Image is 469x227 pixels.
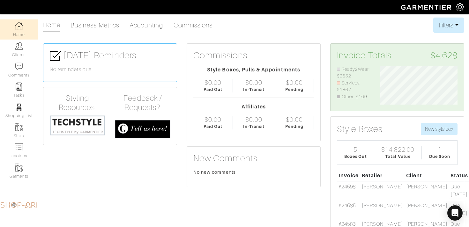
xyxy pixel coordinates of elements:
[360,170,405,181] th: Retailer
[398,2,456,13] img: garmentier-logo-header-white-b43fb05a5012e4ada735d5af1a66efaba907eab6374d6393d1fbf88cb4ef424d.png
[337,93,371,100] li: Other: $109
[286,79,302,86] div: $0.00
[429,153,450,159] div: Due Soon
[438,146,442,153] div: 1
[50,50,170,62] h3: [DATE] Reminders
[15,83,23,91] img: reminder-icon-8004d30b9f0a5d33ae49ab947aed9ed385cf756f9e5892f1edd6e32f2345188e.png
[430,50,458,61] span: $4,628
[50,67,170,73] h6: No reminders due
[193,66,314,74] div: Style Boxes, Pulls & Appointments
[205,116,221,123] div: $0.00
[243,86,265,92] div: In-Transit
[339,184,356,190] a: #24598
[385,153,411,159] div: Total Value
[193,153,314,164] h3: New Comments
[243,123,265,129] div: In-Transit
[50,94,105,112] h4: Styling Resources:
[71,19,119,32] a: Business Metrics
[43,18,60,32] a: Home
[285,86,303,92] div: Pending
[337,66,371,80] li: Ready2Wear: $2652
[50,50,61,62] img: check-box-icon-36a4915ff3ba2bd8f6e4f29bc755bb66becd62c870f447fc0dd1365fcfddab58.png
[130,19,163,32] a: Accounting
[245,79,262,86] div: $0.00
[15,143,23,151] img: orders-icon-0abe47150d42831381b5fb84f609e132dff9fe21cb692f30cb5eec754e2cba89.png
[344,153,367,159] div: Boxes Out
[337,124,383,135] h3: Style Boxes
[337,50,458,61] h3: Invoice Totals
[193,50,248,61] h3: Commissions
[405,170,449,181] th: Client
[205,79,221,86] div: $0.00
[174,19,213,32] a: Commissions
[193,169,314,175] div: No new comments
[115,94,170,112] h4: Feedback / Requests?
[15,103,23,111] img: stylists-icon-eb353228a002819b7ec25b43dbf5f0378dd9e0616d9560372ff212230b889e62.png
[456,3,464,11] img: gear-icon-white-bd11855cb880d31180b6d7d6211b90ccbf57a29d726f0c71d8c61bd08dd39cc2.png
[360,200,405,219] td: [PERSON_NAME]
[245,116,262,123] div: $0.00
[193,103,314,111] div: Affiliates
[421,123,458,135] button: New style box
[381,146,415,153] div: $14,822.00
[15,42,23,50] img: clients-icon-6bae9207a08558b7cb47a8932f037763ab4055f8c8b6bfacd5dc20c3e0201464.png
[433,18,464,33] button: Filters
[360,181,405,200] td: [PERSON_NAME]
[15,164,23,172] img: garments-icon-b7da505a4dc4fd61783c78ac3ca0ef83fa9d6f193b1c9dc38574b1d14d53ca28.png
[15,123,23,131] img: garments-icon-b7da505a4dc4fd61783c78ac3ca0ef83fa9d6f193b1c9dc38574b1d14d53ca28.png
[115,120,170,138] img: feedback_requests-3821251ac2bd56c73c230f3229a5b25d6eb027adea667894f41107c140538ee0.png
[204,86,222,92] div: Paid Out
[405,200,449,219] td: [PERSON_NAME]
[50,115,105,136] img: techstyle-93310999766a10050dc78ceb7f971a75838126fd19372ce40ba20cdf6a89b94b.png
[286,116,302,123] div: $0.00
[204,123,222,129] div: Paid Out
[285,123,303,129] div: Pending
[339,221,356,227] a: #24583
[15,62,23,70] img: comment-icon-a0a6a9ef722e966f86d9cbdc48e553b5cf19dbc54f86b18d962a5391bc8f6eb6.png
[15,22,23,30] img: dashboard-icon-dbcd8f5a0b271acd01030246c82b418ddd0df26cd7fceb0bd07c9910d44c42f6.png
[354,146,357,153] div: 5
[405,181,449,200] td: [PERSON_NAME]
[337,80,371,93] li: Services: $1867
[447,205,463,221] div: Open Intercom Messenger
[337,170,360,181] th: Invoice
[339,203,356,209] a: #24585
